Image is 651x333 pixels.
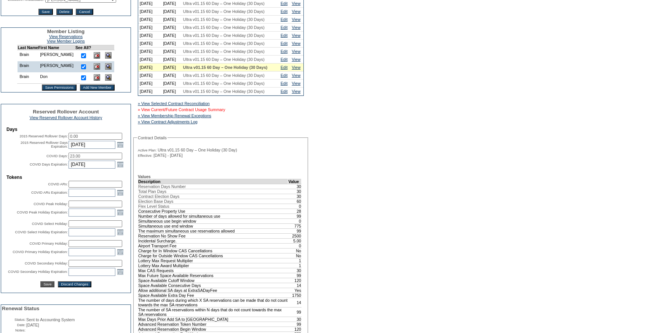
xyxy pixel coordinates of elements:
td: [DATE] [138,40,161,48]
span: [DATE] - [DATE] [153,153,183,158]
span: Election Base Days [138,199,173,204]
span: Ultra v01.15 60 Day – One Holiday (30 Day) [158,148,237,152]
a: Edit [281,57,287,62]
input: Cancel [76,9,93,15]
a: View Reserved Rollover Account History [30,115,102,120]
img: View Dashboard [105,52,112,59]
td: [DATE] [138,80,161,88]
td: First Name [38,45,75,50]
a: Open the calendar popup. [116,188,124,197]
a: Edit [281,49,287,54]
input: Save [38,9,53,15]
span: Ultra v01.15 60 Day – One Holiday (30 Days) [183,57,265,62]
td: 1750 [288,293,302,298]
a: Open the calendar popup. [116,140,124,149]
a: Edit [281,89,287,94]
td: Space Available Cutoff Window [138,278,288,283]
td: Allow additional SA days at ExtraSADayFee [138,288,288,293]
td: [DATE] [138,24,161,32]
td: [DATE] [161,72,181,80]
td: Consecutive Property Use [138,209,288,214]
td: 28 [288,209,302,214]
td: 775 [288,223,302,228]
td: Description [138,179,288,184]
a: View [292,25,300,30]
label: COVID Days Expiration: [30,163,68,166]
label: COVID ARs: [48,182,68,186]
td: 0 [288,204,302,209]
span: [DATE] [26,323,39,327]
td: 30 [288,268,302,273]
td: The number of SA reservations within N days that do not count towards the max SA reservations [138,307,288,317]
a: Edit [281,65,287,70]
a: » View Current/Future Contract Usage Summary [138,107,225,112]
a: View [292,73,300,78]
td: [DATE] [138,32,161,40]
label: COVID Primary Holiday: [29,242,68,245]
td: Incidental Surcharge. [138,238,288,243]
td: [DATE] [138,56,161,64]
td: 99 [288,228,302,233]
a: Edit [281,1,287,6]
a: Open the calendar popup. [116,248,124,256]
span: Active Plan: [138,148,156,153]
a: View Member Logins [47,39,85,43]
td: [DATE] [161,24,181,32]
td: 30 [288,317,302,322]
td: The maximum simultaneous use reservations allowed [138,228,288,233]
a: Open the calendar popup. [116,160,124,169]
a: Edit [281,25,287,30]
td: Max Future Space Available Reservations [138,273,288,278]
td: 2500 [288,233,302,238]
span: Sent to Accounting System [26,317,75,322]
label: 2015 Reserved Rollover Days Expiration: [21,141,68,148]
td: [DATE] [138,48,161,56]
td: Lottery Max Request Multiplier [138,258,288,263]
a: View [292,49,300,54]
td: [DATE] [161,80,181,88]
a: » View Selected Contract Reconciliation [138,101,210,106]
td: [DATE] [161,40,181,48]
span: Ultra v01.15 60 Day – One Holiday (30 Days) [183,25,265,30]
span: Effective: [138,153,152,158]
td: Brain [18,50,38,62]
td: The number of days during which X SA reservations can be made that do not count towards the max S... [138,298,288,307]
span: Member Listing [47,29,85,34]
td: Brain [18,61,38,72]
td: 1 [288,263,302,268]
span: Ultra v01.15 60 Day – One Holiday (30 Days) [183,89,265,94]
td: [DATE] [161,56,181,64]
label: COVID Select Holiday Expiration: [15,230,68,234]
a: View [292,9,300,14]
td: [DATE] [138,16,161,24]
a: » View Contract Adjustments Log [138,119,198,124]
a: Edit [281,33,287,38]
a: Edit [281,81,287,86]
td: 120 [288,278,302,283]
label: COVID ARs Expiration: [31,191,68,194]
label: COVID Secondary Holiday: [25,261,68,265]
span: Ultra v01.15 60 Day – One Holiday (30 Days) [183,49,265,54]
label: COVID Primary Holiday Expiration: [13,250,68,254]
td: Space Available Extra Day Fee [138,293,288,298]
td: [PERSON_NAME] [38,50,75,62]
label: COVID Select Holiday: [32,222,68,226]
td: 30 [288,184,302,189]
a: » View Membership Renewal Exceptions [138,113,211,118]
td: [DATE] [161,48,181,56]
a: Edit [281,73,287,78]
img: View Dashboard [105,63,112,70]
td: 30 [288,194,302,199]
td: Notes: [2,328,26,333]
td: Advanced Reservation Begin Window [138,327,288,331]
td: 120 [288,327,302,331]
td: Status: [2,317,26,322]
td: No [288,248,302,253]
a: Edit [281,41,287,46]
b: Values [138,174,151,179]
td: See All? [75,45,91,50]
label: COVID Peak Holiday: [34,202,68,206]
span: Ultra v01.15 60 Day – One Holiday (30 Days) [183,17,265,22]
td: Lottery Max Award Multiplier [138,263,288,268]
td: Days [6,127,125,132]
